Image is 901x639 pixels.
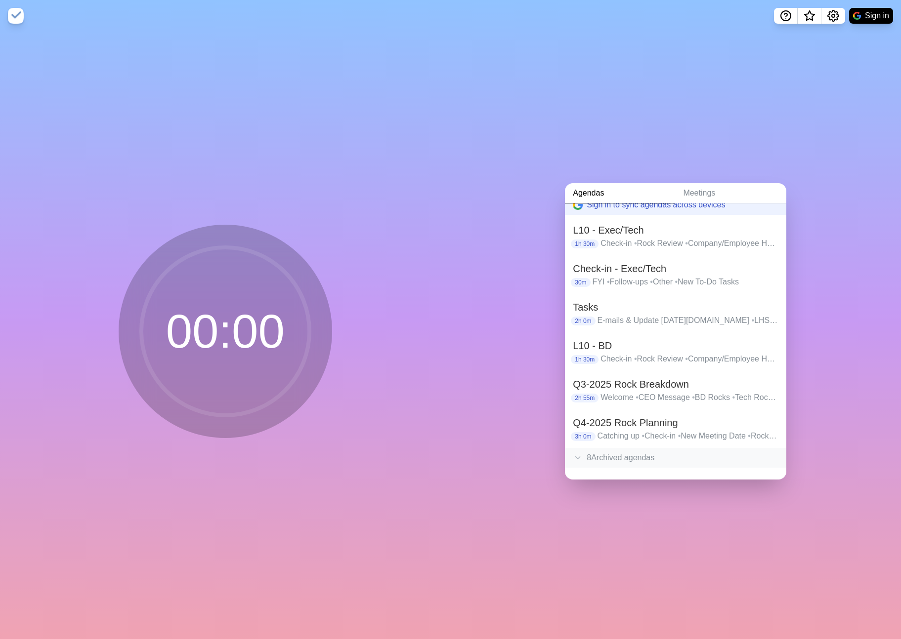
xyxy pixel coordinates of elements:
h2: Q4-2025 Rock Planning [573,415,778,430]
h2: L10 - Exec/Tech [573,223,778,238]
p: E-mails & Update [DATE][DOMAIN_NAME] LHSC contract comments [598,315,779,326]
div: 8 Archived agenda s [565,448,786,468]
h2: Check-in - Exec/Tech [573,261,778,276]
span: • [685,239,688,247]
a: Agendas [565,183,675,203]
h2: Q3-2025 Rock Breakdown [573,377,778,392]
img: google logo [853,12,861,20]
span: • [636,393,639,401]
p: Check-in Rock Review Company/Employee Headlines To-Do-List Review Collaboration Asks Issues List ... [601,238,778,249]
span: • [675,278,678,286]
span: • [748,432,751,440]
p: 1h 30m [571,240,599,248]
p: Check-in Rock Review Company/Employee Headlines To-Do-List Review Collaboration Asks Issues List ... [601,353,778,365]
span: • [642,432,644,440]
img: google logo [573,200,583,210]
p: 2h 55m [571,394,599,402]
p: FYI Follow-ups Other New To-Do Tasks [593,276,779,288]
span: • [607,278,610,286]
span: • [678,432,681,440]
img: timeblocks logo [8,8,24,24]
span: • [751,316,754,324]
button: Help [774,8,798,24]
p: 2h 0m [571,317,595,325]
span: • [778,393,781,401]
span: • [732,393,735,401]
button: Settings [821,8,845,24]
button: Sign in [849,8,893,24]
span: • [634,355,637,363]
p: Catching up Check-in New Meeting Date Rock Review BIOBREAK Most Important Things to Accomplish in... [598,430,779,442]
div: . [565,468,786,479]
a: Meetings [675,183,786,203]
span: • [634,239,637,247]
h2: Tasks [573,300,778,315]
button: Sign in to sync agendas across devices [565,195,786,215]
p: 30m [571,278,590,287]
button: What’s new [798,8,821,24]
h2: L10 - BD [573,338,778,353]
p: Welcome CEO Message BD Rocks Tech Rocks QARA Rocks Meeting conclusion [601,392,778,403]
p: 1h 30m [571,355,599,364]
span: • [685,355,688,363]
p: 3h 0m [571,432,595,441]
span: • [650,278,653,286]
span: • [692,393,695,401]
